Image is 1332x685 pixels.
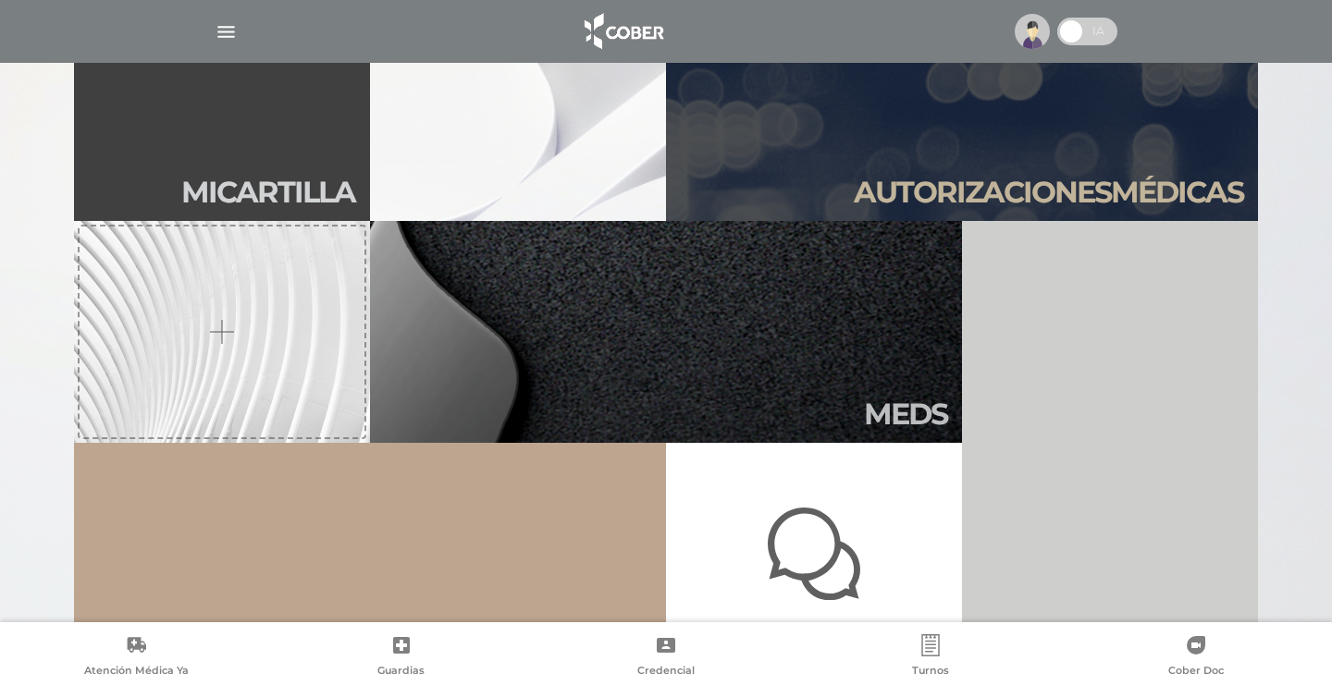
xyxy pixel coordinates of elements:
a: Meds [370,221,962,443]
span: Guardias [377,664,425,680]
a: Turnos [798,634,1063,681]
h2: Rein te gros [1059,618,1243,654]
a: Atención Médica Ya [4,634,268,681]
h2: Mi car tilla [181,175,355,210]
a: Reintegros [962,221,1258,665]
h2: Mis vacu nas [451,618,651,654]
a: Mis vacunas [74,443,666,665]
img: profile-placeholder.svg [1015,14,1050,49]
span: Turnos [912,664,949,680]
a: Guardias [268,634,533,681]
span: Atención Médica Ya [84,664,189,680]
span: Credencial [637,664,695,680]
h2: Meds [864,397,947,432]
h2: Autori zaciones médicas [854,175,1243,210]
img: Cober_menu-lines-white.svg [215,20,238,43]
a: Credencial [534,634,798,681]
a: Cober Doc [1064,634,1328,681]
img: logo_cober_home-white.png [574,9,672,54]
span: Cober Doc [1168,664,1224,680]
